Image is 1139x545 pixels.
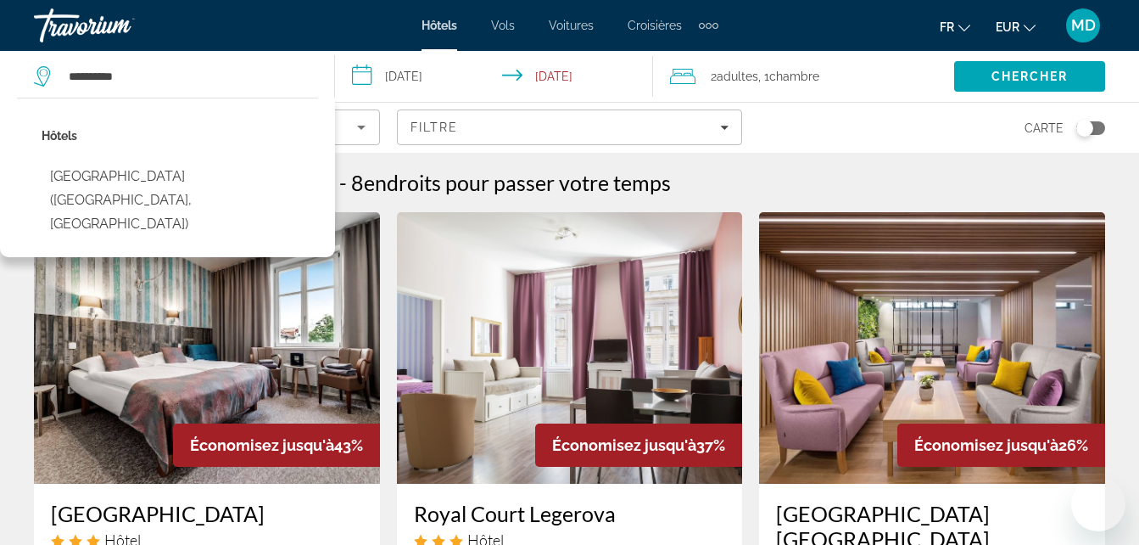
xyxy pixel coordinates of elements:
a: Travorium [34,3,204,48]
span: Carte [1025,116,1064,140]
img: Royal Court Hotel [34,212,380,484]
a: [GEOGRAPHIC_DATA] [51,501,363,526]
span: Économisez jusqu'à [190,436,334,454]
iframe: Bouton de lancement de la fenêtre de messagerie [1071,477,1125,531]
span: Chambre [769,70,819,83]
span: Économisez jusqu'à [914,436,1058,454]
button: Select check in and out date [335,51,653,102]
span: Adultes [717,70,758,83]
button: Change currency [996,14,1036,39]
a: Voitures [549,19,594,32]
div: 43% [173,424,380,467]
span: 2 [711,65,758,88]
mat-select: Sort by [48,117,366,138]
button: Filters [397,110,743,145]
button: Search [954,61,1105,92]
span: Chercher [991,70,1069,83]
span: Économisez jusqu'à [552,436,696,454]
button: User Menu [1061,8,1105,43]
img: Comfort Hotel Prague City East [759,212,1105,484]
a: Hôtels [422,19,457,32]
button: Extra navigation items [699,12,718,39]
span: , 1 [758,65,819,88]
a: Vols [491,19,515,32]
input: Search hotel destination [67,64,309,89]
span: Filtre [410,121,459,134]
button: Change language [940,14,970,39]
span: fr [940,20,954,34]
img: Royal Court Legerova [397,212,743,484]
span: EUR [996,20,1019,34]
a: Royal Court Legerova [414,501,726,526]
div: 37% [535,424,742,467]
span: MD [1071,17,1096,34]
button: Travelers: 2 adults, 0 children [653,51,954,102]
button: Select hotel: Hotel Atos (Prague, CZ) [42,160,318,240]
a: Croisières [628,19,682,32]
div: 26% [897,424,1105,467]
p: Hotel options [42,124,318,148]
span: - [339,170,347,195]
button: Toggle map [1064,121,1105,136]
h2: 8 [351,170,671,195]
span: endroits pour passer votre temps [364,170,671,195]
